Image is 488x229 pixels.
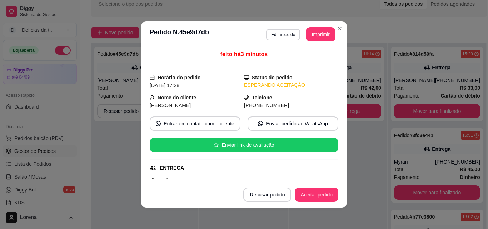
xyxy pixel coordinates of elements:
span: [DATE] 17:28 [150,83,179,88]
span: pushpin [150,177,155,183]
span: star [214,143,219,148]
strong: Status do pedido [252,75,293,80]
div: ENTREGA [160,164,184,172]
h3: Pedido N. 45e9d7db [150,27,209,41]
strong: Endereço [158,178,181,183]
strong: Telefone [252,95,272,100]
button: whats-appEnviar pedido ao WhatsApp [248,116,338,131]
span: phone [244,95,249,100]
span: [PERSON_NAME] [150,103,191,108]
span: whats-app [258,121,263,126]
span: calendar [150,75,155,80]
span: feito há 3 minutos [220,51,268,57]
strong: Nome do cliente [158,95,196,100]
button: starEnviar link de avaliação [150,138,338,152]
span: user [150,95,155,100]
span: desktop [244,75,249,80]
button: whats-appEntrar em contato com o cliente [150,116,240,131]
button: Aceitar pedido [295,188,338,202]
button: Imprimir [306,27,335,41]
button: Close [334,23,345,34]
strong: Horário do pedido [158,75,201,80]
button: Editarpedido [266,29,300,40]
div: ESPERANDO ACEITAÇÃO [244,81,338,89]
span: [PHONE_NUMBER] [244,103,289,108]
button: Recusar pedido [243,188,291,202]
span: whats-app [156,121,161,126]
